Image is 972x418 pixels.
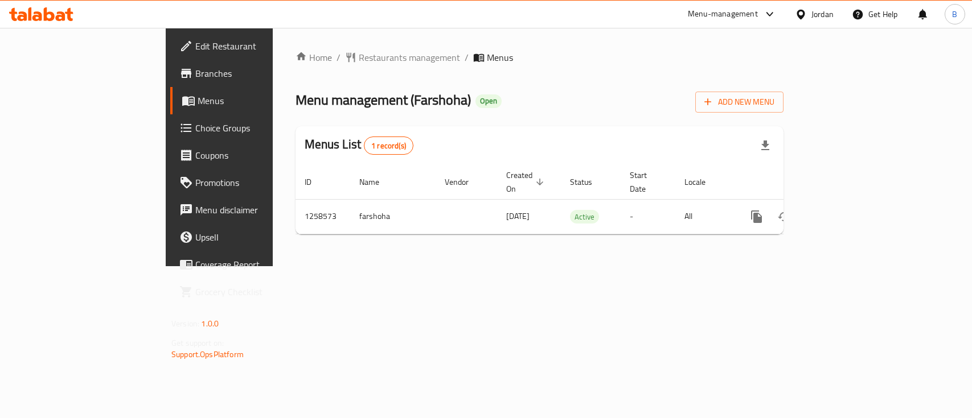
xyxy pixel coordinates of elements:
div: Active [570,210,599,224]
a: Menu disclaimer [170,196,328,224]
div: Export file [752,132,779,159]
li: / [337,51,341,64]
a: Restaurants management [345,51,460,64]
span: Vendor [445,175,483,189]
a: Upsell [170,224,328,251]
span: Menu disclaimer [195,203,319,217]
a: Grocery Checklist [170,278,328,305]
span: Active [570,210,599,224]
span: Promotions [195,176,319,189]
td: - [621,199,675,234]
button: more [743,203,770,230]
span: 1.0.0 [201,316,219,331]
div: Open [475,94,502,108]
span: Locale [684,175,720,189]
a: Edit Restaurant [170,32,328,60]
button: Change Status [770,203,798,230]
a: Support.OpsPlatform [171,347,244,362]
span: Version: [171,316,199,331]
span: Choice Groups [195,121,319,135]
span: Menu management ( Farshoha ) [296,87,471,113]
span: 1 record(s) [364,140,413,151]
a: Promotions [170,169,328,196]
span: Menus [487,51,513,64]
a: Coverage Report [170,251,328,278]
span: Restaurants management [359,51,460,64]
span: Coverage Report [195,258,319,271]
div: Jordan [811,8,834,20]
div: Total records count [364,136,413,155]
span: Status [570,175,607,189]
span: Get support on: [171,336,224,350]
table: enhanced table [296,165,862,234]
a: Menus [170,87,328,114]
span: [DATE] [506,209,530,224]
td: All [675,199,734,234]
span: B [952,8,957,20]
span: Coupons [195,148,319,162]
span: Add New Menu [704,95,774,109]
span: Created On [506,168,547,196]
a: Branches [170,60,328,87]
span: Edit Restaurant [195,39,319,53]
button: Add New Menu [695,92,784,113]
a: Coupons [170,142,328,169]
th: Actions [734,165,862,200]
li: / [465,51,469,64]
span: Start Date [630,168,662,196]
span: Name [359,175,394,189]
span: Grocery Checklist [195,285,319,299]
span: Branches [195,67,319,80]
div: Menu-management [688,7,758,21]
span: Upsell [195,230,319,244]
nav: breadcrumb [296,51,784,64]
span: Menus [198,94,319,107]
h2: Menus List [305,136,413,155]
a: Choice Groups [170,114,328,142]
span: ID [305,175,326,189]
td: farshoha [350,199,436,234]
span: Open [475,96,502,106]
